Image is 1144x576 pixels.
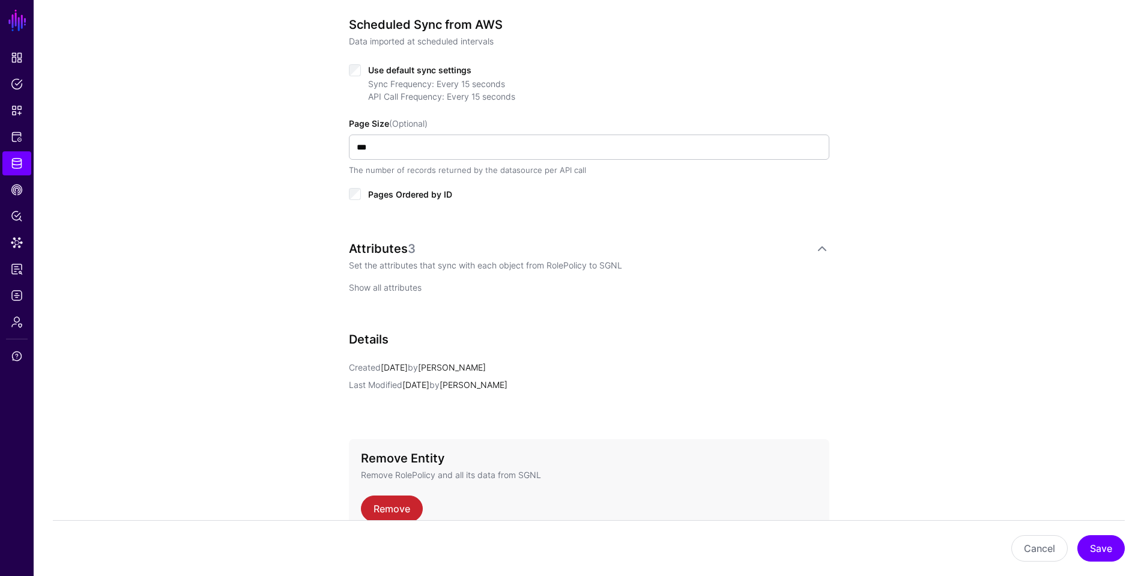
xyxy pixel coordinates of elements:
[11,131,23,143] span: Protected Systems
[361,468,817,481] p: Remove RolePolicy and all its data from SGNL
[429,380,507,390] app-identifier: [PERSON_NAME]
[11,78,23,90] span: Policies
[349,282,422,293] a: Show all attributes
[11,237,23,249] span: Data Lens
[408,362,486,372] app-identifier: [PERSON_NAME]
[11,316,23,328] span: Admin
[11,184,23,196] span: CAEP Hub
[349,117,428,130] label: Page Size
[349,17,829,32] h3: Scheduled Sync from AWS
[349,35,829,47] p: Data imported at scheduled intervals
[2,204,31,228] a: Policy Lens
[11,350,23,362] span: Support
[2,283,31,308] a: Logs
[2,178,31,202] a: CAEP Hub
[11,105,23,117] span: Snippets
[349,332,829,347] h3: Details
[429,380,440,390] span: by
[11,157,23,169] span: Identity Data Fabric
[368,189,452,199] span: Pages Ordered by ID
[11,210,23,222] span: Policy Lens
[408,362,418,372] span: by
[349,241,815,256] div: Attributes
[1077,535,1125,562] button: Save
[402,380,429,390] span: [DATE]
[1011,535,1068,562] button: Cancel
[11,290,23,302] span: Logs
[389,118,428,129] span: (Optional)
[11,263,23,275] span: Reports
[381,362,408,372] span: [DATE]
[2,151,31,175] a: Identity Data Fabric
[368,65,471,75] span: Use default sync settings
[2,46,31,70] a: Dashboard
[2,125,31,149] a: Protected Systems
[2,257,31,281] a: Reports
[349,259,829,271] p: Set the attributes that sync with each object from RolePolicy to SGNL
[349,380,402,390] span: Last Modified
[7,7,28,34] a: SGNL
[361,496,423,522] a: Remove
[2,72,31,96] a: Policies
[2,231,31,255] a: Data Lens
[2,99,31,123] a: Snippets
[368,77,829,103] div: Sync Frequency: Every 15 seconds API Call Frequency: Every 15 seconds
[2,310,31,334] a: Admin
[349,165,829,177] div: The number of records returned by the datasource per API call
[349,362,381,372] span: Created
[408,241,416,256] span: 3
[11,52,23,64] span: Dashboard
[361,451,817,465] h3: Remove Entity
